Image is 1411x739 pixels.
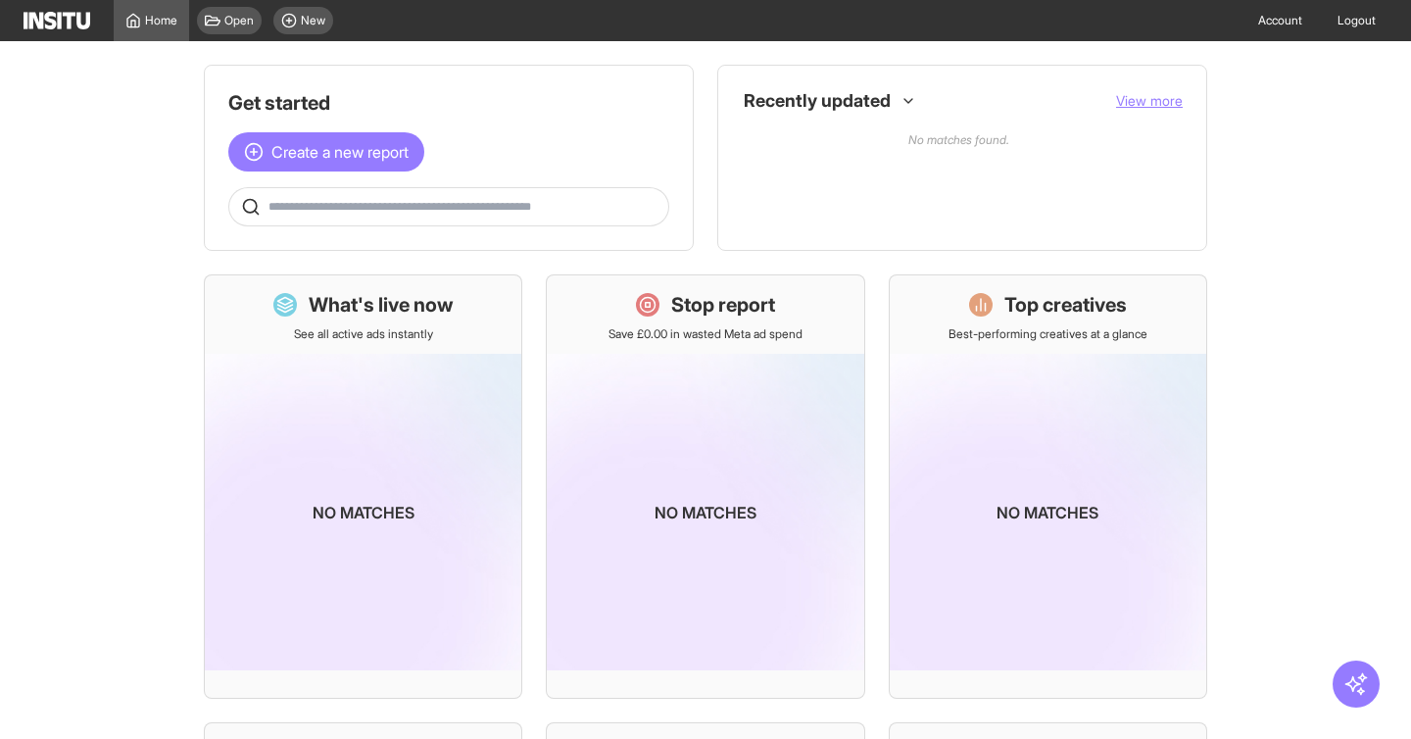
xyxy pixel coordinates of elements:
img: coming-soon-gradient_kfitwp.png [205,354,521,670]
h1: What's live now [309,291,454,319]
p: No matches found. [742,121,1175,195]
p: See all active ads instantly [294,326,433,342]
h1: Get started [228,89,669,117]
img: coming-soon-gradient_kfitwp.png [547,354,863,670]
p: Best-performing creatives at a glance [949,326,1147,342]
h1: Stop report [671,291,775,319]
span: Home [145,13,177,28]
button: View more [1116,91,1183,111]
a: What's live nowSee all active ads instantlyNo matches [204,274,522,699]
span: Create a new report [271,140,409,164]
span: New [301,13,325,28]
p: No matches [655,501,756,524]
a: Stop reportSave £0.00 in wasted Meta ad spendNo matches [546,274,864,699]
img: coming-soon-gradient_kfitwp.png [890,354,1206,670]
p: Save £0.00 in wasted Meta ad spend [608,326,803,342]
a: Top creativesBest-performing creatives at a glanceNo matches [889,274,1207,699]
img: Logo [24,12,90,29]
h1: Top creatives [1004,291,1127,319]
span: View more [1116,92,1183,109]
p: No matches [313,501,414,524]
button: Create a new report [228,132,424,172]
span: Open [224,13,254,28]
p: No matches [997,501,1098,524]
